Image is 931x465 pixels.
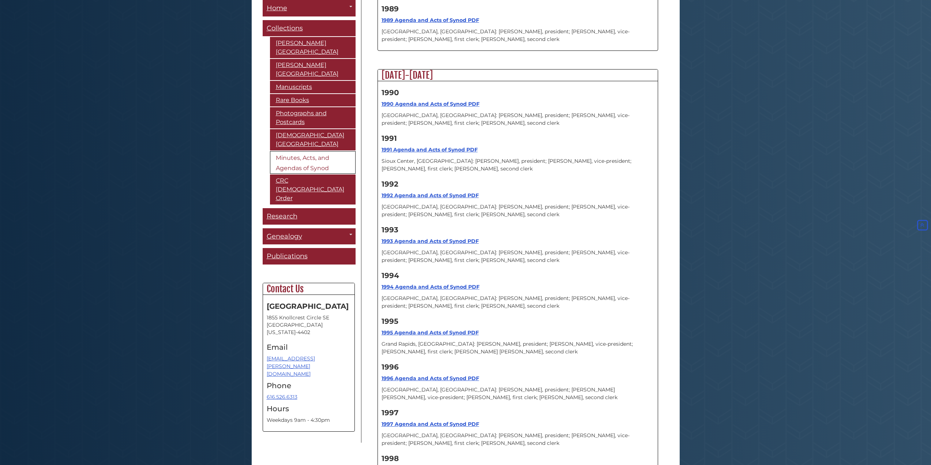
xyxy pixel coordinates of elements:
[382,284,480,290] a: 1994 Agenda and Acts of Synod PDF
[267,314,351,336] address: 1855 Knollcrest Circle SE [GEOGRAPHIC_DATA][US_STATE]-4402
[267,416,351,424] p: Weekdays 9am - 4:30pm
[267,212,297,220] span: Research
[263,248,356,265] a: Publications
[270,81,356,93] a: Manuscripts
[382,340,654,356] p: Grand Rapids, [GEOGRAPHIC_DATA]: [PERSON_NAME], president; [PERSON_NAME], vice-president; [PERSON...
[382,363,399,371] strong: 1996
[267,24,303,32] span: Collections
[267,343,351,351] h4: Email
[382,454,399,463] strong: 1998
[270,94,356,106] a: Rare Books
[270,59,356,80] a: [PERSON_NAME][GEOGRAPHIC_DATA]
[382,17,479,23] a: 1989 Agenda and Acts of Synod PDF
[267,4,287,12] span: Home
[382,101,480,107] a: 1990 Agenda and Acts of Synod PDF
[263,208,356,225] a: Research
[382,408,398,417] strong: 1997
[382,421,479,427] a: 1997 Agenda and Acts of Synod PDF
[382,134,397,143] strong: 1991
[382,432,654,447] p: [GEOGRAPHIC_DATA], [GEOGRAPHIC_DATA]: [PERSON_NAME], president; [PERSON_NAME], vice-president; [P...
[382,28,654,43] p: [GEOGRAPHIC_DATA], [GEOGRAPHIC_DATA]: [PERSON_NAME], president; [PERSON_NAME], vice-president; [P...
[382,238,479,244] a: 1993 Agenda and Acts of Synod PDF
[382,88,399,97] strong: 1990
[382,271,399,280] strong: 1994
[916,222,929,229] a: Back to Top
[267,355,315,377] a: [EMAIL_ADDRESS][PERSON_NAME][DOMAIN_NAME]
[382,146,478,153] a: 1991 Agenda and Acts of Synod PDF
[382,192,479,199] a: 1992 Agenda and Acts of Synod PDF
[382,225,398,234] strong: 1993
[382,157,654,173] p: Sioux Center, [GEOGRAPHIC_DATA]: [PERSON_NAME], president; [PERSON_NAME], vice-president; [PERSON...
[382,112,654,127] p: [GEOGRAPHIC_DATA], [GEOGRAPHIC_DATA]: [PERSON_NAME], president; [PERSON_NAME], vice-president; [P...
[378,70,658,81] h2: [DATE]-[DATE]
[270,107,356,128] a: Photographs and Postcards
[263,228,356,245] a: Genealogy
[270,175,356,205] a: CRC [DEMOGRAPHIC_DATA] Order
[382,295,654,310] p: [GEOGRAPHIC_DATA], [GEOGRAPHIC_DATA]: [PERSON_NAME], president; [PERSON_NAME], vice-president; [P...
[267,394,297,400] a: 616.526.6313
[382,249,654,264] p: [GEOGRAPHIC_DATA], [GEOGRAPHIC_DATA]: [PERSON_NAME], president; [PERSON_NAME], vice-president; [P...
[267,232,302,240] span: Genealogy
[267,302,349,311] strong: [GEOGRAPHIC_DATA]
[270,37,356,58] a: [PERSON_NAME][GEOGRAPHIC_DATA]
[382,203,654,218] p: [GEOGRAPHIC_DATA], [GEOGRAPHIC_DATA]: [PERSON_NAME], president; [PERSON_NAME], vice-president; [P...
[263,283,354,295] h2: Contact Us
[270,129,356,150] a: [DEMOGRAPHIC_DATA][GEOGRAPHIC_DATA]
[270,151,356,174] a: Minutes, Acts, and Agendas of Synod
[382,386,654,401] p: [GEOGRAPHIC_DATA], [GEOGRAPHIC_DATA]: [PERSON_NAME], president; [PERSON_NAME] [PERSON_NAME], vice...
[382,317,398,326] strong: 1995
[263,20,356,37] a: Collections
[267,405,351,413] h4: Hours
[382,375,479,382] a: 1996 Agenda and Acts of Synod PDF
[267,382,351,390] h4: Phone
[382,4,399,13] strong: 1989
[382,180,398,188] strong: 1992
[382,329,479,336] a: 1995 Agenda and Acts of Synod PDF
[267,252,308,260] span: Publications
